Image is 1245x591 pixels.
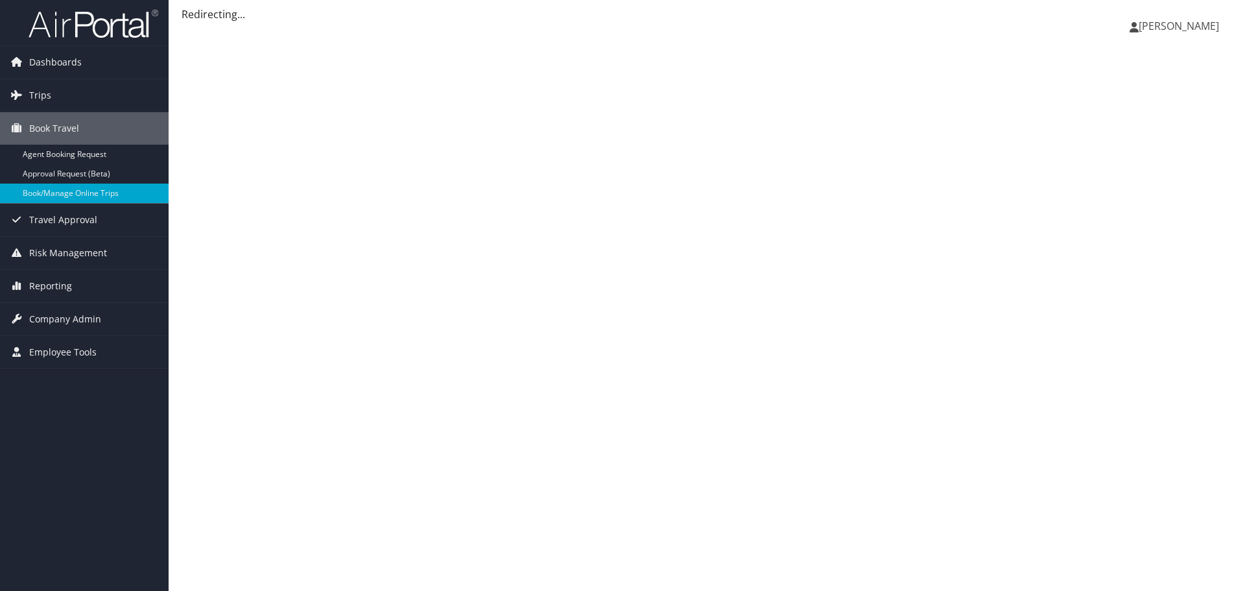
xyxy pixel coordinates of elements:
[29,112,79,145] span: Book Travel
[29,46,82,78] span: Dashboards
[29,336,97,368] span: Employee Tools
[29,237,107,269] span: Risk Management
[29,204,97,236] span: Travel Approval
[29,270,72,302] span: Reporting
[182,6,1232,22] div: Redirecting...
[1139,19,1219,33] span: [PERSON_NAME]
[29,8,158,39] img: airportal-logo.png
[29,79,51,112] span: Trips
[29,303,101,335] span: Company Admin
[1130,6,1232,45] a: [PERSON_NAME]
